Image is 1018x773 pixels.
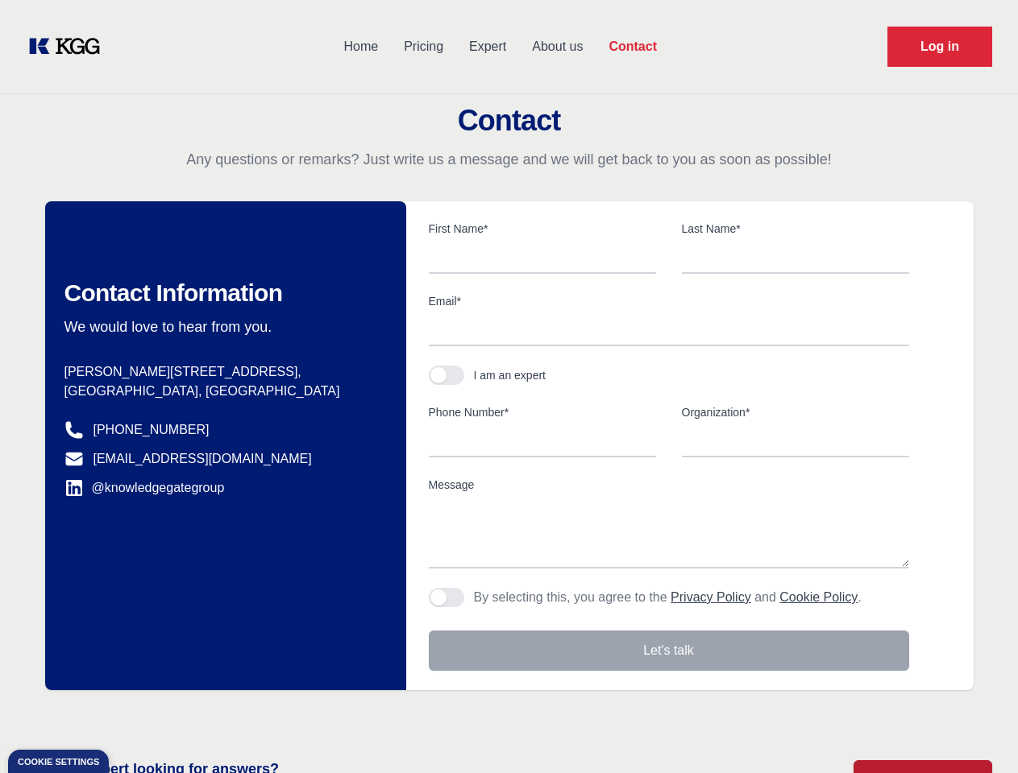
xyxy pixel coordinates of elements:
a: @knowledgegategroup [64,478,225,498]
label: Organization* [682,404,909,420]
h2: Contact Information [64,279,380,308]
div: I am an expert [474,367,546,383]
p: We would love to hear from you. [64,317,380,337]
button: Let's talk [429,630,909,671]
label: First Name* [429,221,656,237]
h2: Contact [19,105,999,137]
p: By selecting this, you agree to the and . [474,588,862,607]
p: [PERSON_NAME][STREET_ADDRESS], [64,362,380,382]
a: KOL Knowledge Platform: Talk to Key External Experts (KEE) [26,34,113,60]
iframe: Chat Widget [937,696,1018,773]
p: Any questions or remarks? Just write us a message and we will get back to you as soon as possible! [19,150,999,169]
a: About us [519,26,596,68]
a: Privacy Policy [671,590,751,604]
a: [EMAIL_ADDRESS][DOMAIN_NAME] [93,449,312,469]
label: Message [429,477,909,493]
a: Cookie Policy [779,590,858,604]
p: [GEOGRAPHIC_DATA], [GEOGRAPHIC_DATA] [64,382,380,401]
a: Home [330,26,391,68]
label: Email* [429,293,909,309]
a: Contact [596,26,670,68]
a: Expert [456,26,519,68]
label: Phone Number* [429,404,656,420]
label: Last Name* [682,221,909,237]
a: [PHONE_NUMBER] [93,420,210,440]
a: Request Demo [887,27,992,67]
a: Pricing [391,26,456,68]
div: Cookie settings [18,758,99,767]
